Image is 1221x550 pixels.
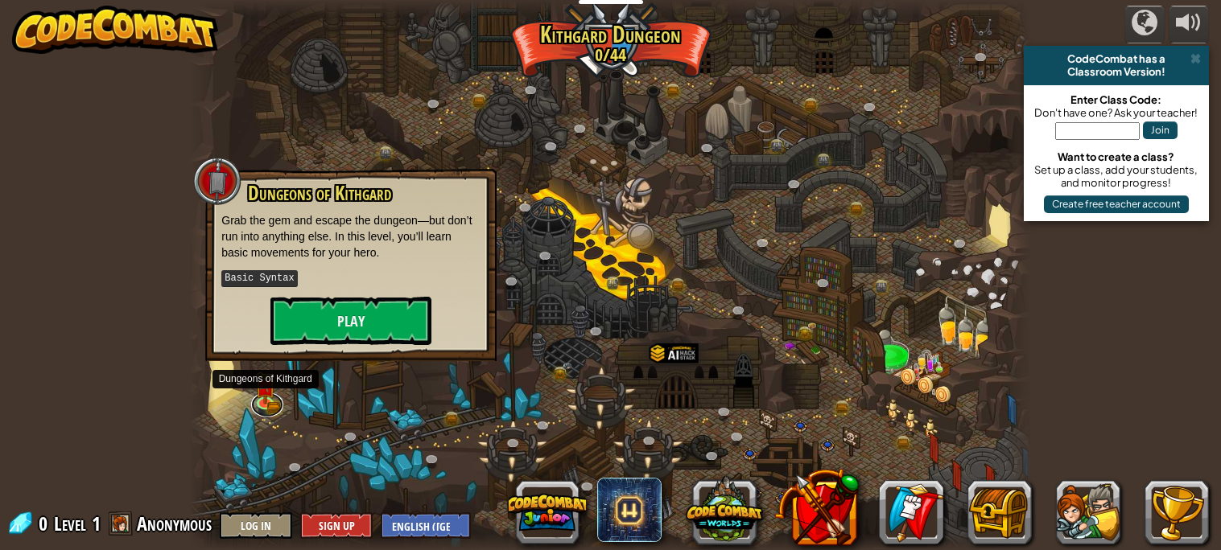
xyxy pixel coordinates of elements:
span: Anonymous [137,511,212,536]
img: level-banner-unlock.png [255,371,275,405]
div: Enter Class Code: [1032,93,1201,106]
div: Don't have one? Ask your teacher! [1032,106,1201,119]
span: Dungeons of Kithgard [248,179,391,207]
div: Set up a class, add your students, and monitor progress! [1032,163,1201,189]
button: Join [1143,121,1178,139]
button: Create free teacher account [1044,195,1189,213]
kbd: Basic Syntax [221,270,297,287]
span: 1 [92,511,101,536]
button: Play [270,297,431,345]
p: Grab the gem and escape the dungeon—but don’t run into anything else. In this level, you’ll learn... [221,212,481,261]
button: Log In [220,512,292,539]
button: Sign Up [300,512,373,539]
span: Level [54,511,86,537]
img: portrait.png [562,362,571,369]
img: portrait.png [807,322,817,329]
img: portrait.png [259,384,271,392]
img: CodeCombat - Learn how to code by playing a game [12,6,218,54]
div: Classroom Version! [1030,65,1202,78]
div: CodeCombat has a [1030,52,1202,65]
button: Adjust volume [1169,6,1209,43]
div: Want to create a class? [1032,150,1201,163]
button: Campaigns [1124,6,1165,43]
span: 0 [39,511,52,536]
